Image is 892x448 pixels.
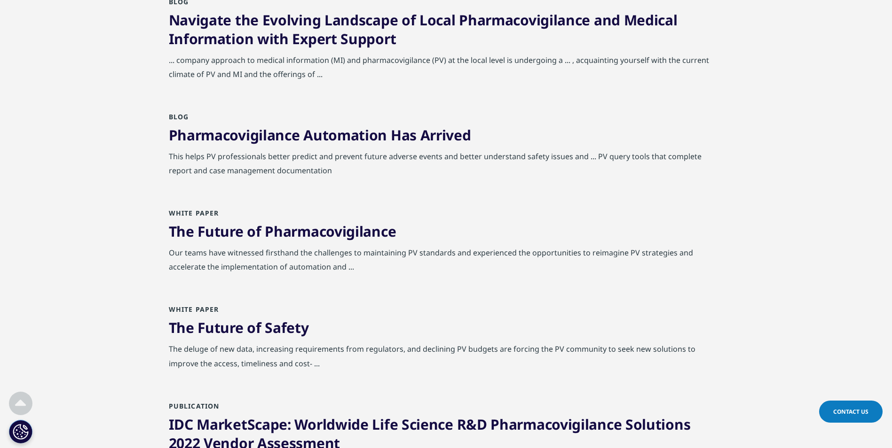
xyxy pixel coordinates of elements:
div: This helps PV professionals better predict and prevent future adverse events and better understan... [169,149,724,182]
span: White Paper [169,305,219,314]
button: Cookies Settings [9,420,32,443]
span: White Paper [169,209,219,217]
a: Contact Us [819,401,883,423]
div: ... company approach to medical information (MI) and pharmacovigilance (PV) at the local level is... [169,53,724,86]
span: Publication [169,402,220,410]
div: Our teams have witnessed firsthand the challenges to maintaining PV standards and experienced the... [169,246,724,278]
span: Contact Us [833,408,868,416]
span: Blog [169,112,189,121]
div: The deluge of new data, increasing requirements from regulators, and declining PV budgets are for... [169,342,724,375]
a: Navigate the Evolving Landscape of Local Pharmacovigilance and Medical Information with Expert Su... [169,10,678,48]
a: Pharmacovigilance Automation Has Arrived [169,125,471,145]
a: The Future of Safety [169,318,309,337]
a: The Future of Pharmacovigilance [169,222,396,241]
